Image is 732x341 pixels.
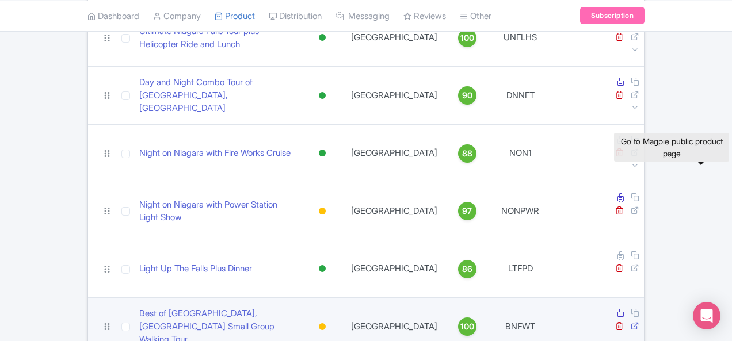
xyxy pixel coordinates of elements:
[139,147,291,160] a: Night on Niagara with Fire Works Cruise
[449,260,486,278] a: 86
[460,32,474,44] span: 100
[490,124,551,182] td: NON1
[344,9,444,67] td: [GEOGRAPHIC_DATA]
[490,182,551,240] td: NONPWR
[449,317,486,336] a: 100
[449,202,486,220] a: 97
[449,86,486,105] a: 90
[462,147,472,160] span: 88
[317,319,328,335] div: Building
[490,67,551,125] td: DNNFT
[462,205,472,217] span: 97
[317,260,328,277] div: Active
[317,87,328,104] div: Active
[317,145,328,162] div: Active
[490,9,551,67] td: UNFLHS
[460,320,474,333] span: 100
[344,124,444,182] td: [GEOGRAPHIC_DATA]
[462,89,472,102] span: 90
[317,203,328,220] div: Building
[139,76,296,115] a: Day and Night Combo Tour of [GEOGRAPHIC_DATA], [GEOGRAPHIC_DATA]
[693,302,720,329] div: Open Intercom Messenger
[139,198,296,224] a: Night on Niagara with Power Station Light Show
[490,240,551,298] td: LTFPD
[317,29,328,46] div: Active
[139,25,296,51] a: Ultimate Niagara Falls Tour plus Helicopter Ride and Lunch
[139,262,252,275] a: Light Up The Falls Plus Dinner
[344,240,444,298] td: [GEOGRAPHIC_DATA]
[614,133,729,162] div: Go to Magpie public product page
[449,144,486,163] a: 88
[449,29,486,47] a: 100
[344,67,444,125] td: [GEOGRAPHIC_DATA]
[462,263,472,275] span: 86
[344,182,444,240] td: [GEOGRAPHIC_DATA]
[580,7,645,24] a: Subscription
